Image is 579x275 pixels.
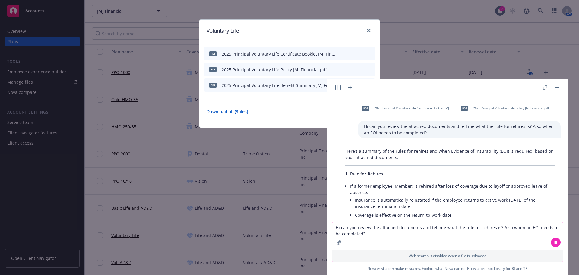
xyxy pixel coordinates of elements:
[207,27,239,35] h1: Voluntary Life
[345,171,383,177] span: 1. Rule for Rehires
[357,51,363,57] button: preview file
[374,106,453,110] span: 2025 Principal Voluntary Life Certificate Booklet JMJ Financial.pdf
[362,106,369,110] span: pdf
[511,266,515,271] a: BI
[364,123,555,136] p: Hi can you review the attached documents and tell me what the rule for rehires is? Also when an E...
[222,51,337,57] div: 2025 Principal Voluntary Life Certificate Booklet JMJ Financial.pdf
[461,106,468,110] span: pdf
[336,253,559,258] p: Web search is disabled when a file is uploaded
[365,27,372,34] a: close
[222,66,327,73] div: 2025 Principal Voluntary Life Policy JMJ Financial.pdf
[355,211,555,219] li: Coverage is effective on the return-to-work date.
[368,51,372,57] button: archive file
[209,67,217,72] span: pdf
[209,51,217,56] span: pdf
[358,101,454,116] div: pdf2025 Principal Voluntary Life Certificate Booklet JMJ Financial.pdf
[473,106,549,110] span: 2025 Principal Voluntary Life Policy JMJ Financial.pdf
[348,51,353,57] button: download file
[357,66,363,73] button: preview file
[355,196,555,211] li: Insurance is automatically reinstated if the employee returns to active work [DATE] of the insura...
[207,108,248,120] a: Download all ( 3 files)
[355,219,555,235] li: If the benefit amount would have required EOI had the employee stayed insured, EOI is required up...
[350,182,555,251] li: If a former employee (Member) is rehired after loss of coverage due to layoff or approved leave o...
[345,148,555,161] p: Here’s a summary of the rules for rehires and when Evidence of Insurability (EOI) is required, ba...
[368,66,372,73] button: archive file
[523,266,528,271] a: TR
[457,101,550,116] div: pdf2025 Principal Voluntary Life Policy JMJ Financial.pdf
[209,83,217,87] span: pdf
[222,82,337,88] div: 2025 Principal Voluntary Life Benefit Summary JMJ Financial.pdf
[348,66,353,73] button: download file
[367,262,528,275] span: Nova Assist can make mistakes. Explore what Nova can do: Browse prompt library for and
